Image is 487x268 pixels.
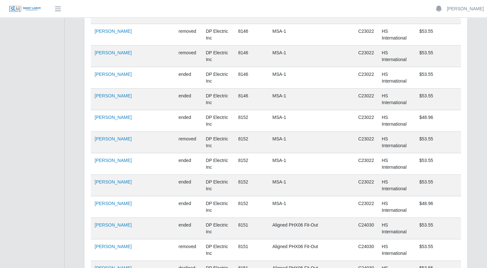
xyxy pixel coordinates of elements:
img: SLM Logo [9,5,41,13]
td: C23022 [354,110,378,132]
td: C23022 [354,196,378,218]
td: removed [175,24,202,46]
td: HS International [378,67,416,89]
a: [PERSON_NAME] [95,29,132,34]
td: DP Electric Inc [202,110,234,132]
td: $53.55 [415,67,461,89]
td: MSA-1 [268,175,354,196]
td: 8152 [234,132,268,153]
td: C23022 [354,46,378,67]
td: DP Electric Inc [202,132,234,153]
td: C23022 [354,67,378,89]
td: C23022 [354,89,378,110]
td: 8152 [234,175,268,196]
td: C24030 [354,218,378,239]
td: removed [175,132,202,153]
td: $53.55 [415,218,461,239]
td: DP Electric Inc [202,175,234,196]
td: MSA-1 [268,89,354,110]
td: DP Electric Inc [202,89,234,110]
td: 8152 [234,153,268,175]
td: Aligned PHX06 Fit-Out [268,218,354,239]
td: 8146 [234,24,268,46]
a: [PERSON_NAME] [95,179,132,184]
td: HS International [378,196,416,218]
td: 8146 [234,67,268,89]
td: HS International [378,239,416,261]
td: $53.55 [415,24,461,46]
td: DP Electric Inc [202,218,234,239]
td: HS International [378,46,416,67]
td: DP Electric Inc [202,67,234,89]
td: C24030 [354,239,378,261]
td: MSA-1 [268,110,354,132]
td: ended [175,196,202,218]
td: 8146 [234,46,268,67]
td: C23022 [354,153,378,175]
td: $48.96 [415,196,461,218]
a: [PERSON_NAME] [447,5,484,12]
a: [PERSON_NAME] [95,136,132,141]
a: [PERSON_NAME] [95,93,132,98]
td: C23022 [354,24,378,46]
td: DP Electric Inc [202,239,234,261]
td: ended [175,67,202,89]
td: ended [175,175,202,196]
td: ended [175,153,202,175]
td: $53.55 [415,46,461,67]
td: Aligned PHX06 Fit-Out [268,239,354,261]
a: [PERSON_NAME] [95,50,132,55]
td: 8152 [234,110,268,132]
td: 8152 [234,196,268,218]
td: MSA-1 [268,132,354,153]
td: HS International [378,153,416,175]
td: $53.55 [415,239,461,261]
a: [PERSON_NAME] [95,222,132,228]
td: DP Electric Inc [202,46,234,67]
td: removed [175,46,202,67]
td: MSA-1 [268,196,354,218]
td: ended [175,218,202,239]
td: DP Electric Inc [202,196,234,218]
a: [PERSON_NAME] [95,244,132,249]
a: [PERSON_NAME] [95,115,132,120]
td: 8146 [234,89,268,110]
td: HS International [378,132,416,153]
td: $53.55 [415,175,461,196]
td: HS International [378,24,416,46]
td: ended [175,110,202,132]
td: $53.55 [415,153,461,175]
td: DP Electric Inc [202,24,234,46]
td: MSA-1 [268,153,354,175]
td: HS International [378,218,416,239]
a: [PERSON_NAME] [95,201,132,206]
td: C23022 [354,175,378,196]
td: $48.96 [415,110,461,132]
a: [PERSON_NAME] [95,158,132,163]
td: HS International [378,89,416,110]
td: 8151 [234,239,268,261]
td: HS International [378,175,416,196]
td: ended [175,89,202,110]
td: $53.55 [415,132,461,153]
td: $53.55 [415,89,461,110]
td: HS International [378,110,416,132]
td: MSA-1 [268,67,354,89]
td: MSA-1 [268,46,354,67]
td: DP Electric Inc [202,153,234,175]
td: C23022 [354,132,378,153]
a: [PERSON_NAME] [95,72,132,77]
td: MSA-1 [268,24,354,46]
td: 8151 [234,218,268,239]
td: removed [175,239,202,261]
